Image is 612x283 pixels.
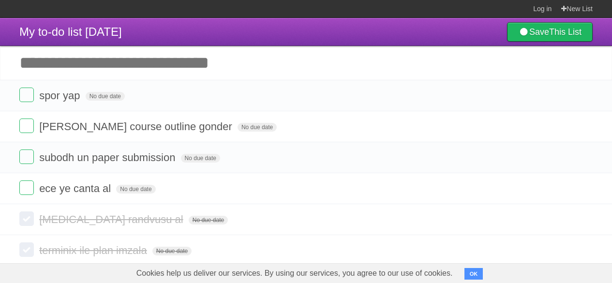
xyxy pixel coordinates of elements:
span: No due date [181,154,220,163]
span: terminix ile plan imzala [39,244,149,256]
label: Done [19,149,34,164]
label: Done [19,211,34,226]
span: No due date [86,92,125,101]
label: Done [19,242,34,257]
label: Done [19,88,34,102]
span: [MEDICAL_DATA] randvusu al [39,213,186,225]
span: Cookies help us deliver our services. By using our services, you agree to our use of cookies. [127,264,463,283]
span: No due date [116,185,155,194]
span: subodh un paper submission [39,151,178,164]
span: [PERSON_NAME] course outline gonder [39,120,235,133]
a: SaveThis List [507,22,593,42]
span: No due date [152,247,192,255]
span: My to-do list [DATE] [19,25,122,38]
span: No due date [189,216,228,224]
span: spor yap [39,89,82,102]
button: OK [464,268,483,280]
b: This List [549,27,582,37]
label: Done [19,119,34,133]
span: ece ye canta al [39,182,113,194]
span: No due date [238,123,277,132]
label: Done [19,180,34,195]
